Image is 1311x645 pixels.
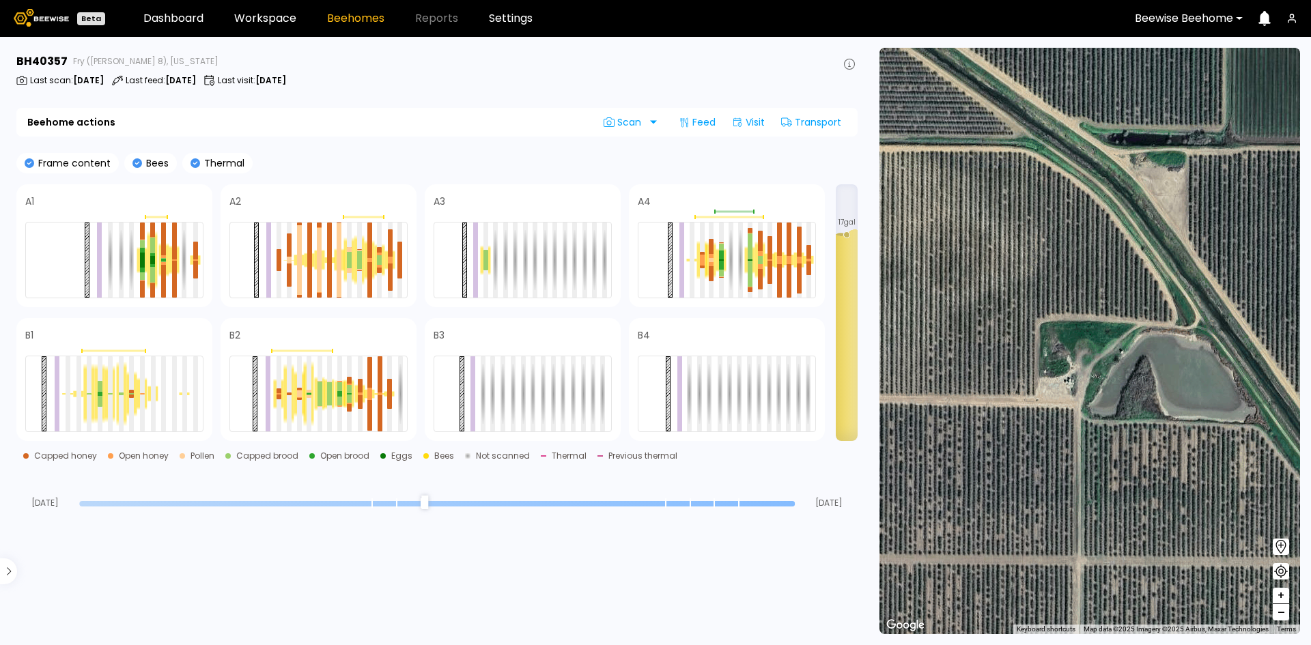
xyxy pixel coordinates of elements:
[320,452,369,460] div: Open brood
[608,452,677,460] div: Previous thermal
[1273,588,1289,604] button: +
[1084,625,1269,633] span: Map data ©2025 Imagery ©2025 Airbus, Maxar Technologies
[1277,625,1296,633] a: Terms (opens in new tab)
[604,117,646,128] span: Scan
[327,13,384,24] a: Beehomes
[25,330,33,340] h4: B1
[229,197,241,206] h4: A2
[236,452,298,460] div: Capped brood
[489,13,533,24] a: Settings
[1278,604,1285,621] span: –
[126,76,196,85] p: Last feed :
[638,330,650,340] h4: B4
[883,616,928,634] img: Google
[27,117,115,127] b: Beehome actions
[143,13,203,24] a: Dashboard
[1017,625,1075,634] button: Keyboard shortcuts
[434,452,454,460] div: Bees
[476,452,530,460] div: Not scanned
[34,452,97,460] div: Capped honey
[415,13,458,24] span: Reports
[16,56,68,67] h3: BH 40357
[391,452,412,460] div: Eggs
[1273,604,1289,620] button: –
[25,197,34,206] h4: A1
[218,76,286,85] p: Last visit :
[229,330,240,340] h4: B2
[200,158,244,168] p: Thermal
[34,158,111,168] p: Frame content
[234,13,296,24] a: Workspace
[727,111,770,133] div: Visit
[142,158,169,168] p: Bees
[119,452,169,460] div: Open honey
[673,111,721,133] div: Feed
[191,452,214,460] div: Pollen
[30,76,104,85] p: Last scan :
[434,330,445,340] h4: B3
[434,197,445,206] h4: A3
[552,452,587,460] div: Thermal
[165,74,196,86] b: [DATE]
[14,9,69,27] img: Beewise logo
[255,74,286,86] b: [DATE]
[800,499,858,507] span: [DATE]
[838,219,856,226] span: 17 gal
[776,111,847,133] div: Transport
[73,74,104,86] b: [DATE]
[16,499,74,507] span: [DATE]
[1277,587,1285,604] span: +
[77,12,105,25] div: Beta
[883,616,928,634] a: Open this area in Google Maps (opens a new window)
[638,197,651,206] h4: A4
[73,57,218,66] span: Fry ([PERSON_NAME] 8), [US_STATE]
